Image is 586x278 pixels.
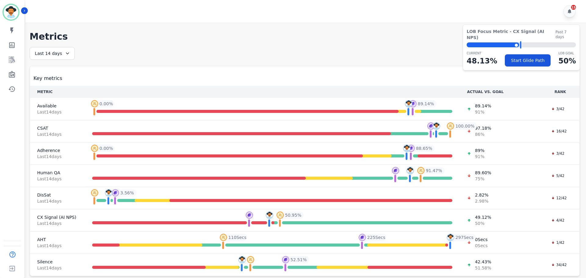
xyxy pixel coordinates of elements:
[99,101,113,107] span: 0.00 %
[30,31,580,42] h1: Metrics
[37,220,78,226] span: Last 14 day s
[418,101,434,107] span: 89.14 %
[460,86,541,98] th: ACTUAL VS. GOAL
[37,192,78,198] span: DisSat
[447,122,454,130] img: profile-pic
[367,234,385,240] span: 225 Secs
[571,5,576,10] div: 15
[475,176,491,182] span: 75 %
[467,51,497,56] p: CURRENT
[475,214,491,220] span: 49.12 %
[548,195,570,201] div: 12/42
[37,236,78,243] span: AHT
[238,256,246,263] img: profile-pic
[416,145,432,151] span: 88.65 %
[246,211,253,219] img: profile-pic
[455,123,474,129] span: 100.00 %
[4,5,18,20] img: Bordered avatar
[285,212,301,218] span: 50.95 %
[37,176,78,182] span: Last 14 day s
[247,256,254,263] img: profile-pic
[37,147,78,153] span: Adherence
[220,234,227,241] img: profile-pic
[34,75,62,82] span: Key metrics
[475,131,491,137] span: 86 %
[548,173,567,179] div: 5/42
[37,153,78,160] span: Last 14 day s
[475,265,491,271] span: 51.58 %
[120,190,134,196] span: 3.56 %
[475,103,491,109] span: 89.14 %
[541,86,580,98] th: RANK
[91,100,98,107] img: profile-pic
[277,211,284,219] img: profile-pic
[37,131,78,137] span: Last 14 day s
[475,153,484,160] span: 91 %
[417,167,425,174] img: profile-pic
[548,240,567,246] div: 1/42
[37,243,78,249] span: Last 14 day s
[475,125,491,131] span: 97.18 %
[475,198,488,204] span: 2.98 %
[37,125,78,131] span: CSAT
[105,189,112,197] img: profile-pic
[405,100,412,107] img: profile-pic
[30,47,75,60] div: Last 14 days
[475,236,487,243] span: 0 Secs
[467,56,497,67] p: 48.13 %
[455,234,473,240] span: 297 Secs
[475,192,488,198] span: 2.82 %
[548,217,567,223] div: 4/42
[37,265,78,271] span: Last 14 day s
[91,189,98,197] img: profile-pic
[30,86,85,98] th: METRIC
[475,220,491,226] span: 50 %
[403,145,411,152] img: profile-pic
[282,256,289,263] img: profile-pic
[467,28,555,41] span: LOB Focus Metric - CX Signal (AI NPS)
[37,259,78,265] span: Silence
[37,109,78,115] span: Last 14 day s
[91,145,98,152] img: profile-pic
[37,198,78,204] span: Last 14 day s
[291,257,307,263] span: 52.51 %
[112,189,119,197] img: profile-pic
[475,259,491,265] span: 42.43 %
[548,262,570,268] div: 34/42
[559,56,576,67] p: 50 %
[467,42,519,47] div: ⬤
[548,128,570,134] div: 16/42
[407,167,414,174] img: profile-pic
[409,100,417,107] img: profile-pic
[433,122,440,130] img: profile-pic
[548,106,567,112] div: 3/42
[37,170,78,176] span: Human QA
[228,234,246,240] span: 110 Secs
[37,214,78,220] span: CX Signal (AI NPS)
[407,145,415,152] img: profile-pic
[99,145,113,151] span: 0.00 %
[555,30,576,39] span: Past 7 days
[266,211,273,219] img: profile-pic
[359,234,366,241] img: profile-pic
[559,51,576,56] p: LOB Goal
[548,150,567,157] div: 3/42
[475,147,484,153] span: 89 %
[392,167,399,174] img: profile-pic
[427,122,435,130] img: profile-pic
[475,109,491,115] span: 91 %
[505,54,551,67] button: Start Glide Path
[447,234,454,241] img: profile-pic
[475,170,491,176] span: 89.60 %
[37,103,78,109] span: Available
[426,168,442,174] span: 91.47 %
[475,243,487,249] span: 0 Secs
